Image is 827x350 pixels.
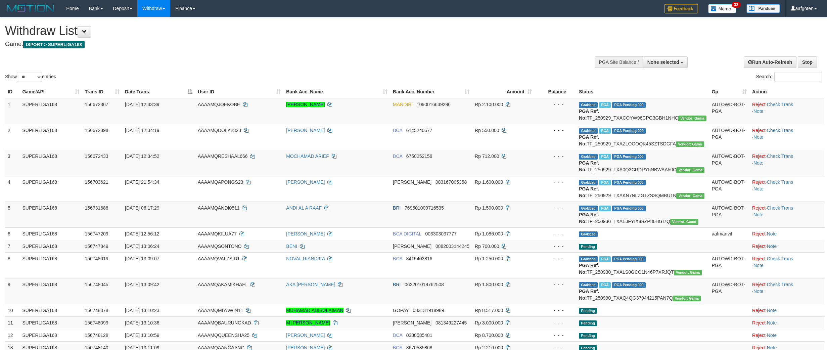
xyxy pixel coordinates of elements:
[5,3,56,13] img: MOTION_logo.png
[749,278,824,304] td: · ·
[767,102,793,107] a: Check Trans
[5,176,19,202] td: 4
[286,256,325,261] a: NOVAL RIANDIKA
[283,86,390,98] th: Bank Acc. Name: activate to sort column ascending
[406,128,432,133] span: Copy 6145240577 to clipboard
[537,101,574,108] div: - - -
[417,102,451,107] span: Copy 1090016639296 to clipboard
[576,124,709,150] td: TF_250929_TXAZLOOOQK45SZTSDGFA
[752,154,766,159] a: Reject
[198,154,248,159] span: AAAAMQRESHAAL666
[85,205,108,211] span: 156731688
[393,244,431,249] span: [PERSON_NAME]
[125,128,159,133] span: [DATE] 12:34:19
[19,176,82,202] td: SUPERLIGA168
[286,179,325,185] a: [PERSON_NAME]
[472,86,535,98] th: Amount: activate to sort column ascending
[579,308,597,314] span: Pending
[709,278,749,304] td: AUTOWD-BOT-PGA
[599,154,611,160] span: Marked by aafsoycanthlai
[85,231,108,236] span: 156747209
[767,256,793,261] a: Check Trans
[5,227,19,240] td: 6
[767,179,793,185] a: Check Trans
[576,202,709,227] td: TF_250930_TXAEJFYIX8SZP86HGI7Q
[749,202,824,227] td: · ·
[19,150,82,176] td: SUPERLIGA168
[749,240,824,252] td: ·
[709,202,749,227] td: AUTOWD-BOT-PGA
[537,153,574,160] div: - - -
[732,2,741,8] span: 32
[198,205,240,211] span: AAAAMQANDI0511
[537,127,574,134] div: - - -
[612,128,646,134] span: PGA Pending
[749,124,824,150] td: · ·
[19,202,82,227] td: SUPERLIGA168
[125,256,159,261] span: [DATE] 13:09:07
[85,128,108,133] span: 156672398
[85,179,108,185] span: 156703621
[475,333,503,338] span: Rp 8.700.000
[286,102,325,107] a: [PERSON_NAME]
[752,256,766,261] a: Reject
[435,320,467,325] span: Copy 081349227445 to clipboard
[599,180,611,185] span: Marked by aafchhiseyha
[752,102,766,107] a: Reject
[612,102,646,108] span: PGA Pending
[774,72,822,82] input: Search:
[286,154,329,159] a: MOCHAMAD ARIEF
[286,308,343,313] a: MUHAMAD ADISULAIMAN
[674,270,702,275] span: Vendor URL: https://trx31.1velocity.biz
[767,282,793,287] a: Check Trans
[286,205,322,211] a: ANDI AL A RAAF
[475,231,503,236] span: Rp 1.086.000
[643,56,688,68] button: None selected
[676,141,704,147] span: Vendor URL: https://trx31.1velocity.biz
[5,252,19,278] td: 8
[537,243,574,250] div: - - -
[405,205,444,211] span: Copy 769501009716535 to clipboard
[752,205,766,211] a: Reject
[612,154,646,160] span: PGA Pending
[767,308,777,313] a: Note
[5,202,19,227] td: 5
[579,244,597,250] span: Pending
[767,154,793,159] a: Check Trans
[599,128,611,134] span: Marked by aafsoycanthlai
[749,98,824,124] td: · ·
[5,98,19,124] td: 1
[393,128,402,133] span: BCA
[537,307,574,314] div: - - -
[475,308,503,313] span: Rp 8.517.000
[752,231,766,236] a: Reject
[390,86,472,98] th: Bank Acc. Number: activate to sort column ascending
[612,206,646,211] span: PGA Pending
[17,72,42,82] select: Showentries
[798,56,817,68] a: Stop
[125,205,159,211] span: [DATE] 06:17:29
[599,206,611,211] span: Marked by aafromsomean
[125,320,159,325] span: [DATE] 13:10:36
[393,102,413,107] span: MANDIRI
[406,154,432,159] span: Copy 6750252158 to clipboard
[198,102,240,107] span: AAAAMQJOEKOBE
[535,86,577,98] th: Balance
[537,281,574,288] div: - - -
[708,4,736,13] img: Button%20Memo.svg
[753,263,764,268] a: Note
[749,176,824,202] td: · ·
[198,333,249,338] span: AAAAMQQUEENSHA25
[752,308,766,313] a: Reject
[709,150,749,176] td: AUTOWD-BOT-PGA
[125,154,159,159] span: [DATE] 12:34:52
[19,304,82,316] td: SUPERLIGA168
[19,98,82,124] td: SUPERLIGA168
[599,282,611,288] span: Marked by aafsengchandara
[5,316,19,329] td: 11
[393,308,409,313] span: GOPAY
[749,329,824,341] td: ·
[435,244,469,249] span: Copy 0882003144245 to clipboard
[670,219,698,225] span: Vendor URL: https://trx31.1velocity.biz
[576,278,709,304] td: TF_250930_TXAQ4QG37044215PAN7Q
